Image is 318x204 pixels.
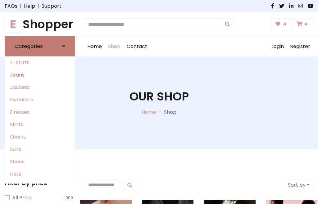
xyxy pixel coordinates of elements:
[24,2,35,10] a: Help
[84,37,105,56] a: Home
[5,94,75,106] a: Sweaters
[303,21,309,27] span: 0
[5,106,75,118] a: Dresses
[105,37,124,56] a: Shop
[35,2,42,10] span: |
[5,69,75,81] a: Jeans
[42,2,61,10] a: Support
[5,36,75,56] a: Categories
[271,18,292,30] a: 0
[5,56,75,69] a: T-Shirts
[284,179,313,191] button: Sort by
[124,37,150,56] a: Contact
[5,17,75,31] a: EShopper
[62,195,75,201] span: 1000
[5,179,75,187] h5: Filter by price
[164,109,176,116] p: Shop
[5,2,17,10] a: FAQs
[5,81,75,94] a: Jackets
[282,21,288,27] span: 0
[17,2,24,10] span: |
[5,168,75,180] a: Hats
[268,37,287,56] a: Login
[293,18,313,30] a: 0
[12,194,32,202] label: All Price
[287,37,313,56] a: Register
[5,16,21,33] span: E
[5,131,75,143] a: Shorts
[14,43,43,49] h6: Categories
[5,143,75,156] a: Suits
[5,156,75,168] a: Shoes
[156,109,164,116] p: -
[129,90,189,104] h1: Our Shop
[5,118,75,131] a: Skirts
[142,109,156,116] a: Home
[5,17,75,31] h1: Shopper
